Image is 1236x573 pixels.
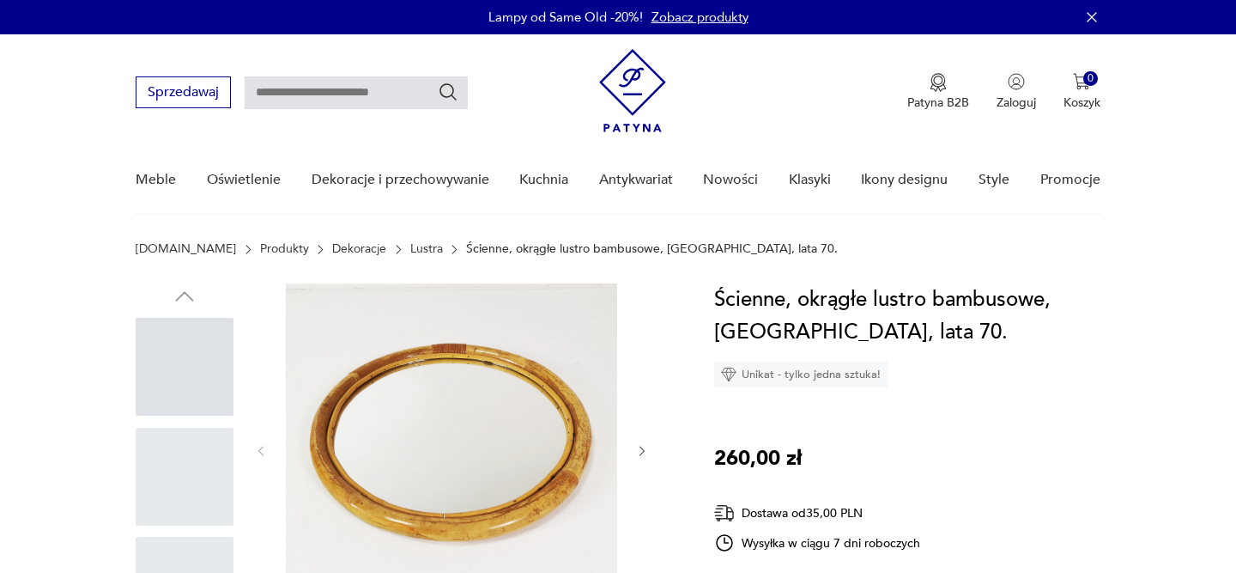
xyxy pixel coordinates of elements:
[721,367,736,382] img: Ikona diamentu
[930,73,947,92] img: Ikona medalu
[997,94,1036,111] p: Zaloguj
[861,147,948,213] a: Ikony designu
[1083,71,1098,86] div: 0
[978,147,1009,213] a: Style
[907,73,969,111] button: Patyna B2B
[651,9,748,26] a: Zobacz produkty
[136,76,231,108] button: Sprzedawaj
[488,9,643,26] p: Lampy od Same Old -20%!
[136,147,176,213] a: Meble
[714,533,920,553] div: Wysyłka w ciągu 7 dni roboczych
[714,362,888,387] div: Unikat - tylko jedna sztuka!
[1008,73,1025,90] img: Ikonka użytkownika
[1073,73,1090,90] img: Ikona koszyka
[1063,73,1100,111] button: 0Koszyk
[136,242,236,256] a: [DOMAIN_NAME]
[1063,94,1100,111] p: Koszyk
[599,49,666,132] img: Patyna - sklep z meblami i dekoracjami vintage
[714,503,920,524] div: Dostawa od 35,00 PLN
[466,242,838,256] p: Ścienne, okrągłe lustro bambusowe, [GEOGRAPHIC_DATA], lata 70.
[789,147,831,213] a: Klasyki
[136,88,231,100] a: Sprzedawaj
[410,242,443,256] a: Lustra
[599,147,673,213] a: Antykwariat
[207,147,281,213] a: Oświetlenie
[714,442,802,475] p: 260,00 zł
[703,147,758,213] a: Nowości
[714,283,1100,349] h1: Ścienne, okrągłe lustro bambusowe, [GEOGRAPHIC_DATA], lata 70.
[907,73,969,111] a: Ikona medaluPatyna B2B
[714,503,735,524] img: Ikona dostawy
[997,73,1036,111] button: Zaloguj
[1040,147,1100,213] a: Promocje
[260,242,309,256] a: Produkty
[438,82,458,102] button: Szukaj
[332,242,386,256] a: Dekoracje
[519,147,568,213] a: Kuchnia
[312,147,489,213] a: Dekoracje i przechowywanie
[907,94,969,111] p: Patyna B2B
